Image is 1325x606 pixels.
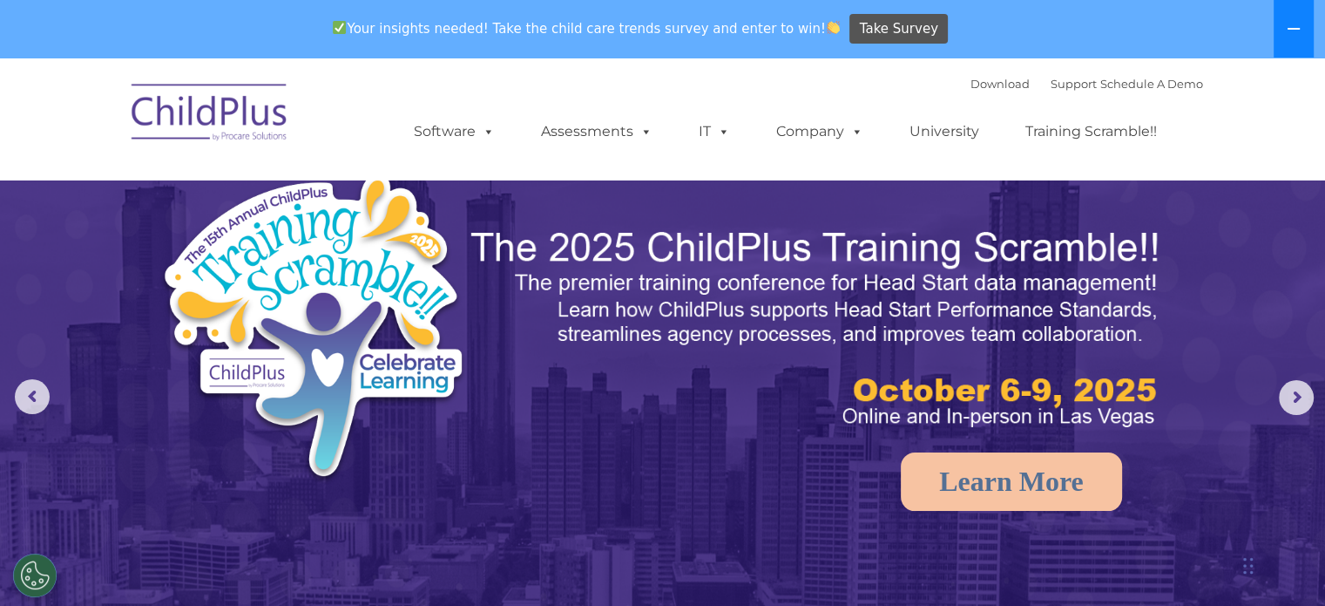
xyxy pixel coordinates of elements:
img: ChildPlus by Procare Solutions [123,71,297,159]
div: Drag [1243,540,1254,592]
a: Take Survey [849,14,948,44]
a: Download [970,77,1030,91]
a: Support [1051,77,1097,91]
a: Training Scramble!! [1008,114,1174,149]
a: University [892,114,997,149]
img: ✅ [333,21,346,34]
span: Phone number [242,187,316,200]
a: Learn More [901,453,1122,511]
span: Last name [242,115,295,128]
button: Cookies Settings [13,554,57,597]
a: Company [759,114,881,149]
img: 👏 [827,21,840,34]
font: | [970,77,1203,91]
a: IT [681,114,747,149]
a: Software [396,114,512,149]
span: Take Survey [860,14,938,44]
span: Your insights needed! Take the child care trends survey and enter to win! [326,11,848,45]
a: Schedule A Demo [1100,77,1203,91]
a: Assessments [524,114,670,149]
iframe: Chat Widget [1041,418,1325,606]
